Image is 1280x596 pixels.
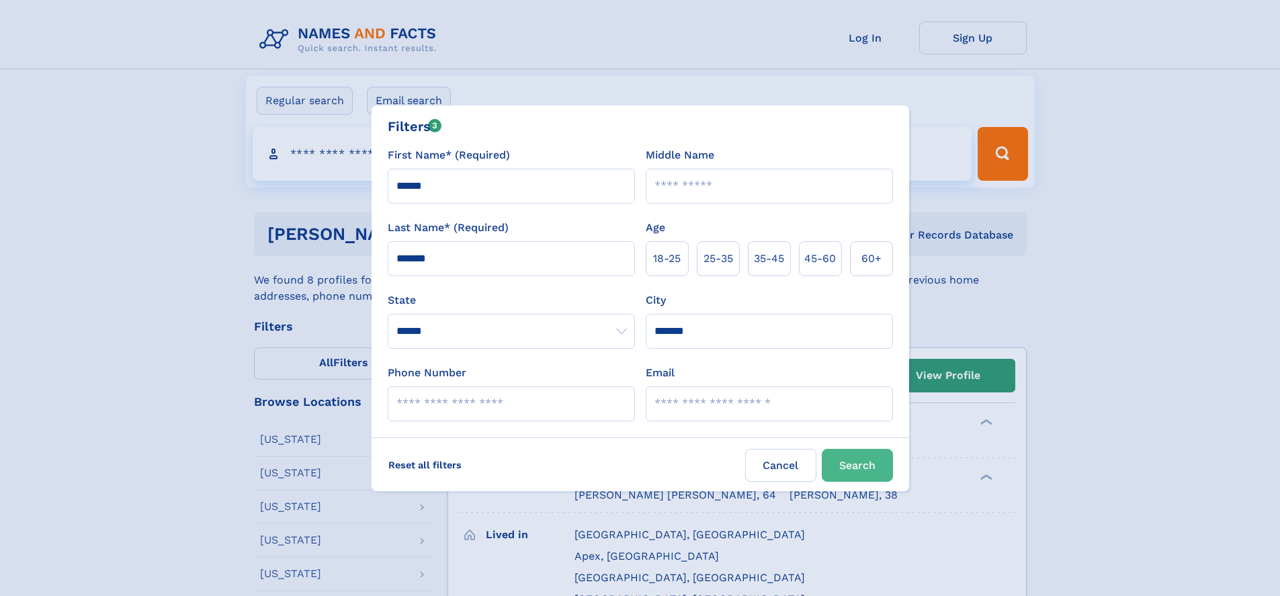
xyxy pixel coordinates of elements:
[804,251,836,267] span: 45‑60
[388,220,509,236] label: Last Name* (Required)
[745,449,816,482] label: Cancel
[703,251,733,267] span: 25‑35
[653,251,681,267] span: 18‑25
[380,449,470,481] label: Reset all filters
[822,449,893,482] button: Search
[388,116,442,136] div: Filters
[388,365,466,381] label: Phone Number
[646,147,714,163] label: Middle Name
[646,220,665,236] label: Age
[388,147,510,163] label: First Name* (Required)
[646,292,666,308] label: City
[861,251,882,267] span: 60+
[754,251,784,267] span: 35‑45
[388,292,635,308] label: State
[646,365,675,381] label: Email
